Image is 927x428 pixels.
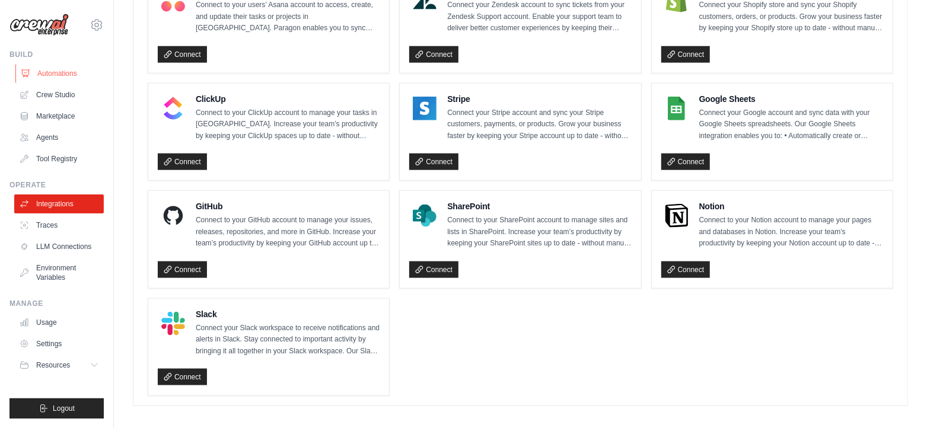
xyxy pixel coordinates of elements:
p: Connect to your Notion account to manage your pages and databases in Notion. Increase your team’s... [699,215,883,250]
button: Resources [14,356,104,375]
p: Connect your Slack workspace to receive notifications and alerts in Slack. Stay connected to impo... [196,322,380,357]
p: Connect your Stripe account and sync your Stripe customers, payments, or products. Grow your busi... [447,107,631,142]
a: Connect [409,261,458,278]
a: Connect [158,46,207,63]
h4: Slack [196,308,380,320]
img: Notion Logo [665,204,689,228]
a: Connect [158,261,207,278]
img: SharePoint Logo [413,204,437,228]
a: Integrations [14,194,104,213]
a: Settings [14,334,104,353]
a: Connect [409,46,458,63]
img: GitHub Logo [161,204,185,228]
a: Traces [14,216,104,235]
a: Marketplace [14,107,104,126]
img: Slack Logo [161,312,185,336]
a: Agents [14,128,104,147]
a: Connect [158,154,207,170]
a: Connect [661,46,711,63]
h4: Google Sheets [699,93,883,105]
div: Build [9,50,104,59]
p: Connect your Google account and sync data with your Google Sheets spreadsheets. Our Google Sheets... [699,107,883,142]
button: Logout [9,398,104,419]
a: Usage [14,313,104,332]
h4: GitHub [196,200,380,212]
p: Connect to your SharePoint account to manage sites and lists in SharePoint. Increase your team’s ... [447,215,631,250]
div: Operate [9,180,104,190]
img: Google Sheets Logo [665,97,689,120]
p: Connect to your ClickUp account to manage your tasks in [GEOGRAPHIC_DATA]. Increase your team’s p... [196,107,380,142]
h4: ClickUp [196,93,380,105]
a: Tool Registry [14,149,104,168]
a: Environment Variables [14,258,104,287]
img: Logo [9,14,69,36]
a: LLM Connections [14,237,104,256]
a: Connect [661,261,711,278]
a: Connect [409,154,458,170]
img: Stripe Logo [413,97,437,120]
a: Automations [15,64,105,83]
h4: SharePoint [447,200,631,212]
span: Logout [53,404,75,413]
h4: Stripe [447,93,631,105]
div: Manage [9,299,104,308]
span: Resources [36,360,70,370]
img: ClickUp Logo [161,97,185,120]
a: Connect [158,369,207,385]
a: Connect [661,154,711,170]
a: Crew Studio [14,85,104,104]
p: Connect to your GitHub account to manage your issues, releases, repositories, and more in GitHub.... [196,215,380,250]
h4: Notion [699,200,883,212]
